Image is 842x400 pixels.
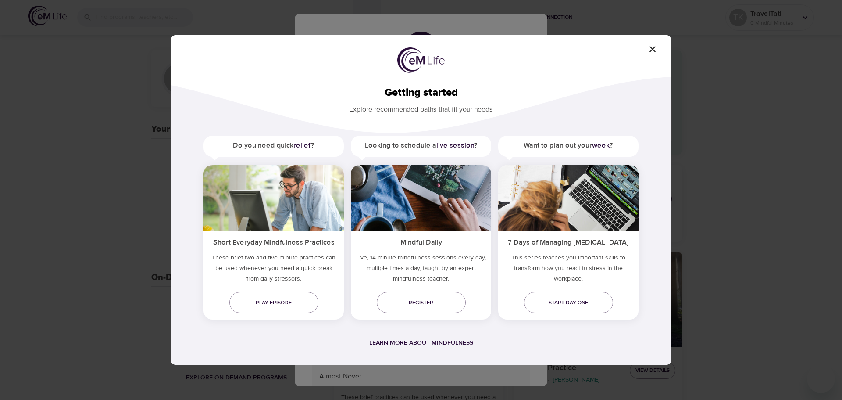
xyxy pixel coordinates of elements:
[236,298,311,307] span: Play episode
[531,298,606,307] span: Start day one
[185,86,657,99] h2: Getting started
[351,136,491,155] h5: Looking to schedule a ?
[203,252,344,288] h5: These brief two and five-minute practices can be used whenever you need a quick break from daily ...
[203,231,344,252] h5: Short Everyday Mindfulness Practices
[524,292,613,313] a: Start day one
[351,252,491,288] p: Live, 14-minute mindfulness sessions every day, multiple times a day, taught by an expert mindful...
[436,141,474,150] a: live session
[351,231,491,252] h5: Mindful Daily
[498,231,639,252] h5: 7 Days of Managing [MEDICAL_DATA]
[384,298,459,307] span: Register
[203,136,344,155] h5: Do you need quick ?
[592,141,610,150] a: week
[498,165,639,231] img: ims
[498,252,639,288] p: This series teaches you important skills to transform how you react to stress in the workplace.
[377,292,466,313] a: Register
[397,47,445,73] img: logo
[351,165,491,231] img: ims
[185,99,657,115] p: Explore recommended paths that fit your needs
[229,292,318,313] a: Play episode
[293,141,311,150] a: relief
[498,136,639,155] h5: Want to plan out your ?
[203,165,344,231] img: ims
[369,339,473,347] a: Learn more about mindfulness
